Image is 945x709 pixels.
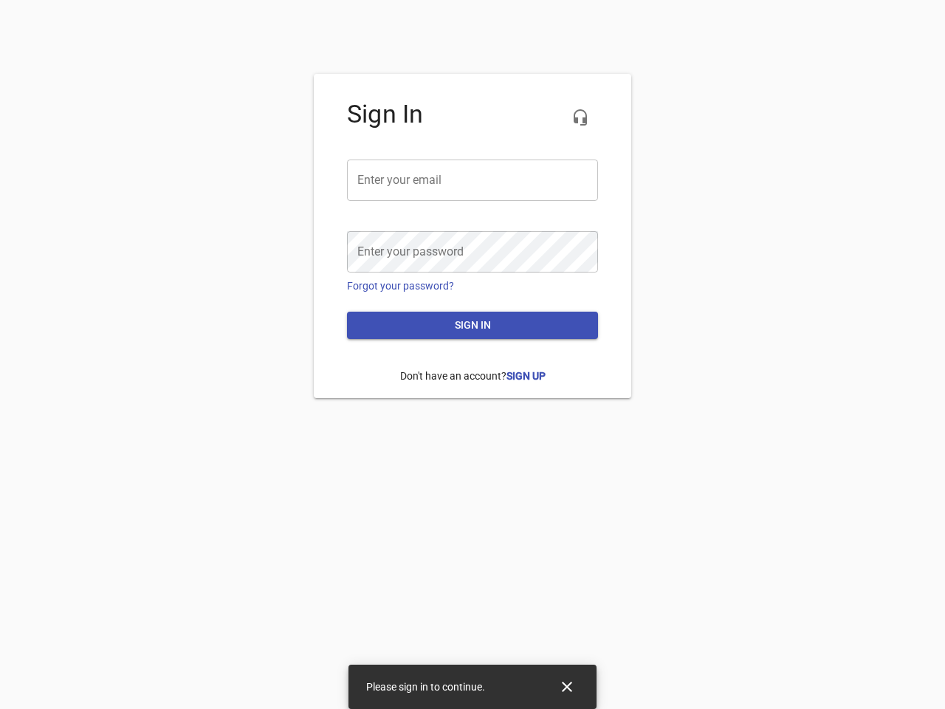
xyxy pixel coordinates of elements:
span: Sign in [359,316,586,335]
span: Please sign in to continue. [366,681,485,693]
p: Don't have an account? [347,357,598,395]
button: Close [549,669,585,705]
h4: Sign In [347,100,598,129]
button: Sign in [347,312,598,339]
button: Live Chat [563,100,598,135]
a: Forgot your password? [347,280,454,292]
a: Sign Up [506,370,546,382]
